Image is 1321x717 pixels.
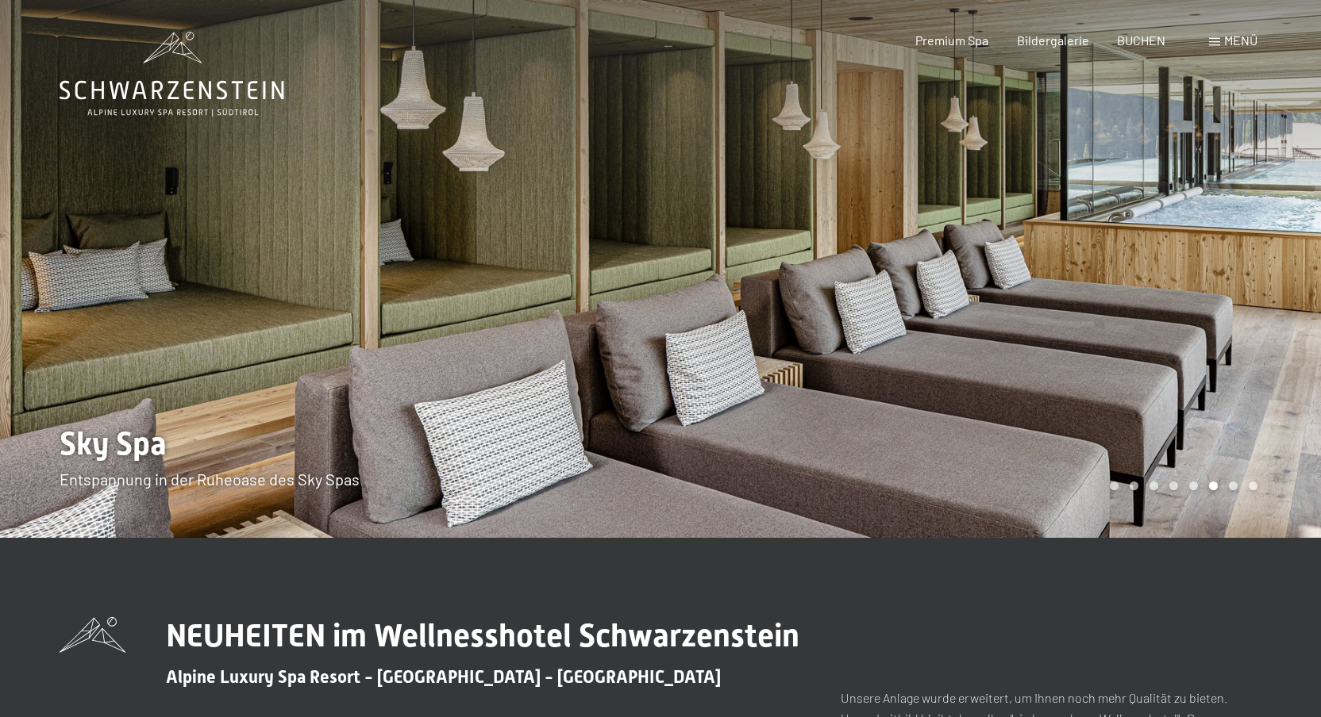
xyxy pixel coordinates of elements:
div: Carousel Pagination [1104,481,1257,490]
div: Carousel Page 5 [1189,481,1198,490]
span: Menü [1224,33,1257,48]
div: Carousel Page 4 [1169,481,1178,490]
div: Carousel Page 6 (Current Slide) [1209,481,1218,490]
a: Premium Spa [915,33,988,48]
div: Carousel Page 1 [1110,481,1119,490]
span: NEUHEITEN im Wellnesshotel Schwarzenstein [166,617,799,654]
div: Carousel Page 8 [1249,481,1257,490]
a: BUCHEN [1117,33,1165,48]
div: Carousel Page 7 [1229,481,1238,490]
span: Alpine Luxury Spa Resort - [GEOGRAPHIC_DATA] - [GEOGRAPHIC_DATA] [166,667,721,687]
a: Bildergalerie [1017,33,1089,48]
div: Carousel Page 2 [1130,481,1138,490]
div: Carousel Page 3 [1150,481,1158,490]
